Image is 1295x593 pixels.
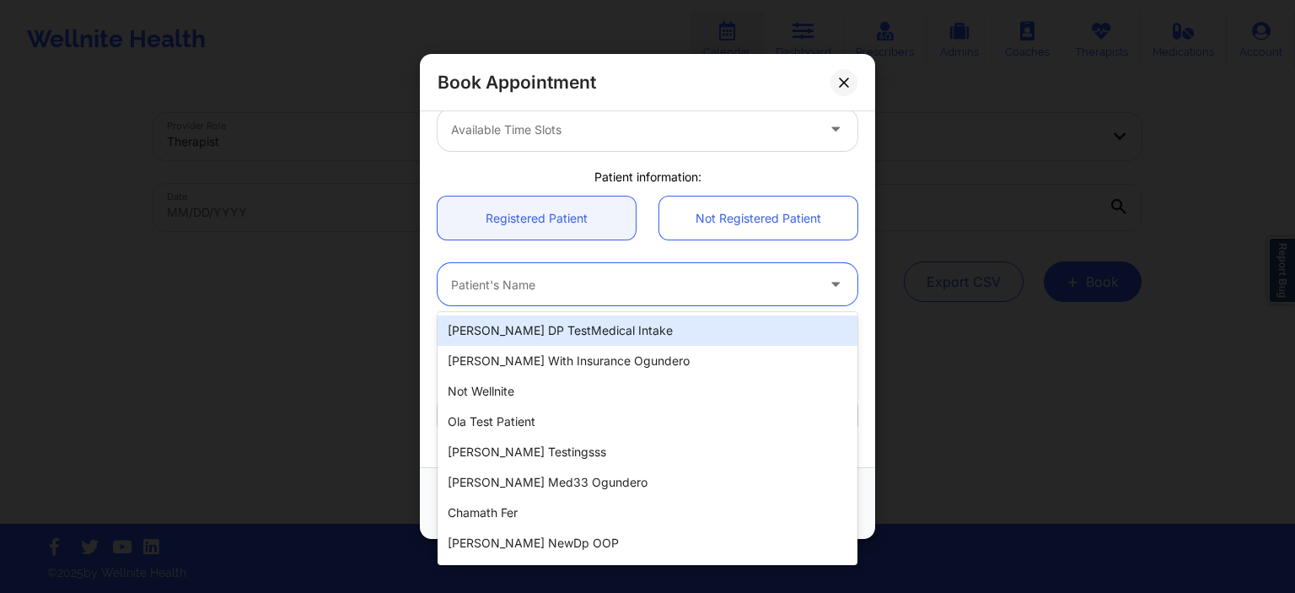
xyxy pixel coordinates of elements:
[659,197,857,240] a: Not Registered Patient
[438,71,596,94] h2: Book Appointment
[438,558,857,589] div: ny client
[438,467,857,498] div: [PERSON_NAME] Med33 Ogundero
[438,498,857,528] div: Chamath fer
[438,407,857,437] div: Ola test patient
[438,376,857,407] div: Not Wellnite
[426,169,869,186] div: Patient information:
[438,346,857,376] div: [PERSON_NAME] With Insurance Ogundero
[438,315,857,346] div: [PERSON_NAME] DP TestMedical Intake
[438,197,636,240] a: Registered Patient
[438,437,857,467] div: [PERSON_NAME] Testingsss
[438,528,857,558] div: [PERSON_NAME] NewDp OOP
